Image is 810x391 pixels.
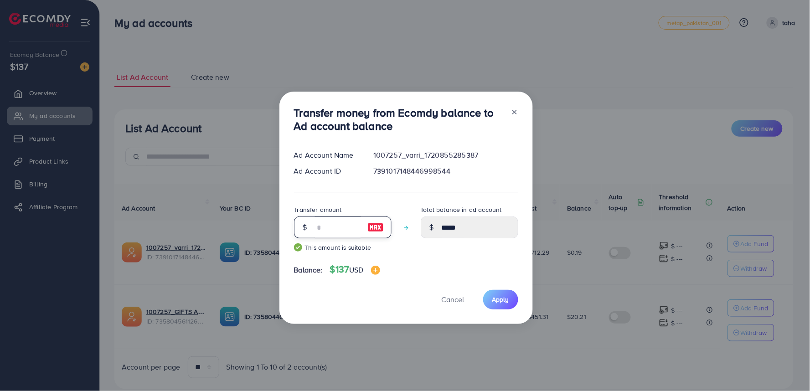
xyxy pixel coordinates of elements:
[367,222,384,233] img: image
[294,243,302,252] img: guide
[349,265,363,275] span: USD
[294,106,504,133] h3: Transfer money from Ecomdy balance to Ad account balance
[366,166,525,176] div: 7391017148446998544
[294,265,323,275] span: Balance:
[287,150,366,160] div: Ad Account Name
[430,290,476,309] button: Cancel
[294,243,392,252] small: This amount is suitable
[421,205,502,214] label: Total balance in ad account
[294,205,342,214] label: Transfer amount
[371,266,380,275] img: image
[492,295,509,304] span: Apply
[483,290,518,309] button: Apply
[330,264,380,275] h4: $137
[442,294,464,304] span: Cancel
[287,166,366,176] div: Ad Account ID
[366,150,525,160] div: 1007257_varri_1720855285387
